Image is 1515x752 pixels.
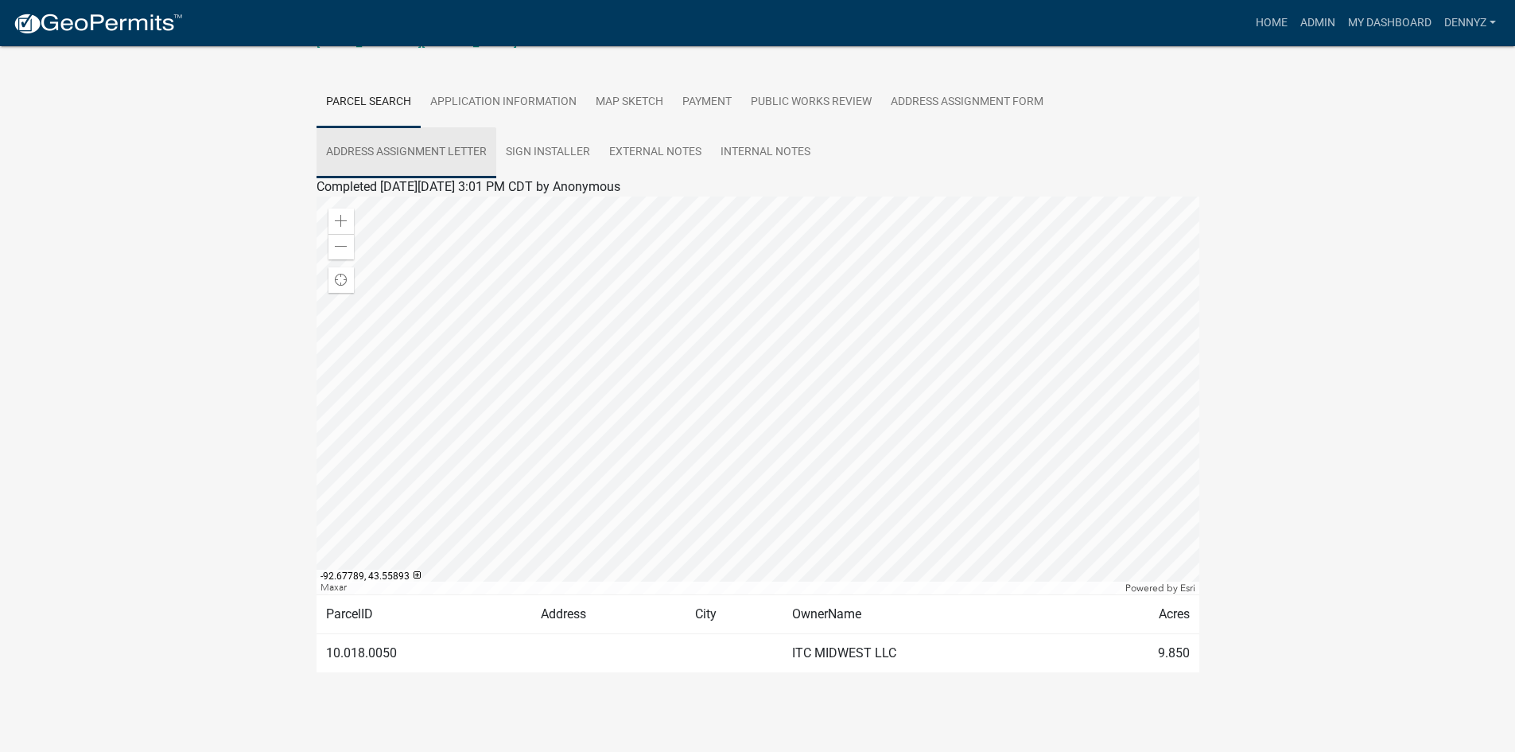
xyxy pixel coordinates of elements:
[317,77,421,128] a: Parcel search
[1180,583,1195,594] a: Esri
[711,127,820,178] a: Internal Notes
[1249,8,1294,38] a: Home
[531,594,686,633] td: Address
[328,234,354,259] div: Zoom out
[1294,8,1342,38] a: Admin
[600,127,711,178] a: External Notes
[496,127,600,178] a: Sign Installer
[317,633,531,672] td: 10.018.0050
[317,34,517,49] a: [EMAIL_ADDRESS][DOMAIN_NAME]
[421,77,586,128] a: Application Information
[317,594,531,633] td: ParcelID
[741,77,881,128] a: Public Works Review
[586,77,673,128] a: Map Sketch
[317,179,620,194] span: Completed [DATE][DATE] 3:01 PM CDT by Anonymous
[317,127,496,178] a: Address Assignment Letter
[783,594,1078,633] td: OwnerName
[328,267,354,293] div: Find my location
[1077,633,1198,672] td: 9.850
[673,77,741,128] a: Payment
[686,594,783,633] td: City
[1077,594,1198,633] td: Acres
[783,633,1078,672] td: ITC MIDWEST LLC
[881,77,1053,128] a: Address Assignment Form
[1342,8,1438,38] a: My Dashboard
[1438,8,1502,38] a: dennyz
[328,208,354,234] div: Zoom in
[317,582,1121,594] div: Maxar
[1121,582,1199,594] div: Powered by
